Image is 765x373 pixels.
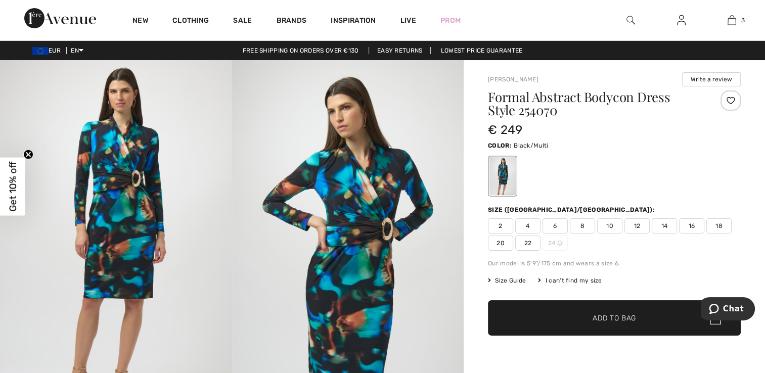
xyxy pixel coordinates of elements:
img: My Info [677,14,686,26]
a: Live [400,15,416,26]
span: Add to Bag [593,313,636,323]
img: ring-m.svg [557,241,562,246]
span: 4 [515,218,541,234]
button: Add to Bag [488,300,741,336]
iframe: Opens a widget where you can chat to one of our agents [701,297,755,322]
span: 20 [488,236,513,251]
span: Inspiration [331,16,376,27]
span: 10 [597,218,622,234]
span: 18 [706,218,732,234]
span: Black/Multi [514,142,548,149]
span: 3 [741,16,745,25]
span: 12 [624,218,650,234]
a: Easy Returns [369,47,431,54]
div: Our model is 5'9"/175 cm and wears a size 6. [488,259,741,268]
span: Color: [488,142,512,149]
a: Clothing [172,16,209,27]
span: 24 [543,236,568,251]
div: Black/Multi [489,157,516,195]
div: I can't find my size [538,276,602,285]
span: 2 [488,218,513,234]
img: My Bag [728,14,736,26]
a: Prom [440,15,461,26]
a: Sale [233,16,252,27]
span: € 249 [488,123,523,137]
a: New [132,16,148,27]
span: 8 [570,218,595,234]
img: search the website [626,14,635,26]
a: Brands [277,16,307,27]
div: Size ([GEOGRAPHIC_DATA]/[GEOGRAPHIC_DATA]): [488,205,657,214]
span: 22 [515,236,541,251]
a: Lowest Price Guarantee [433,47,531,54]
a: Free shipping on orders over €130 [235,47,367,54]
img: 1ère Avenue [24,8,96,28]
span: 16 [679,218,704,234]
span: Get 10% off [7,162,19,212]
span: 6 [543,218,568,234]
button: Write a review [682,72,741,86]
h1: Formal Abstract Bodycon Dress Style 254070 [488,90,699,117]
img: Euro [32,47,49,55]
button: Close teaser [23,150,33,160]
span: 14 [652,218,677,234]
span: EN [71,47,83,54]
a: 3 [707,14,756,26]
a: [PERSON_NAME] [488,76,538,83]
a: Sign In [669,14,694,27]
span: Size Guide [488,276,526,285]
span: EUR [32,47,65,54]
